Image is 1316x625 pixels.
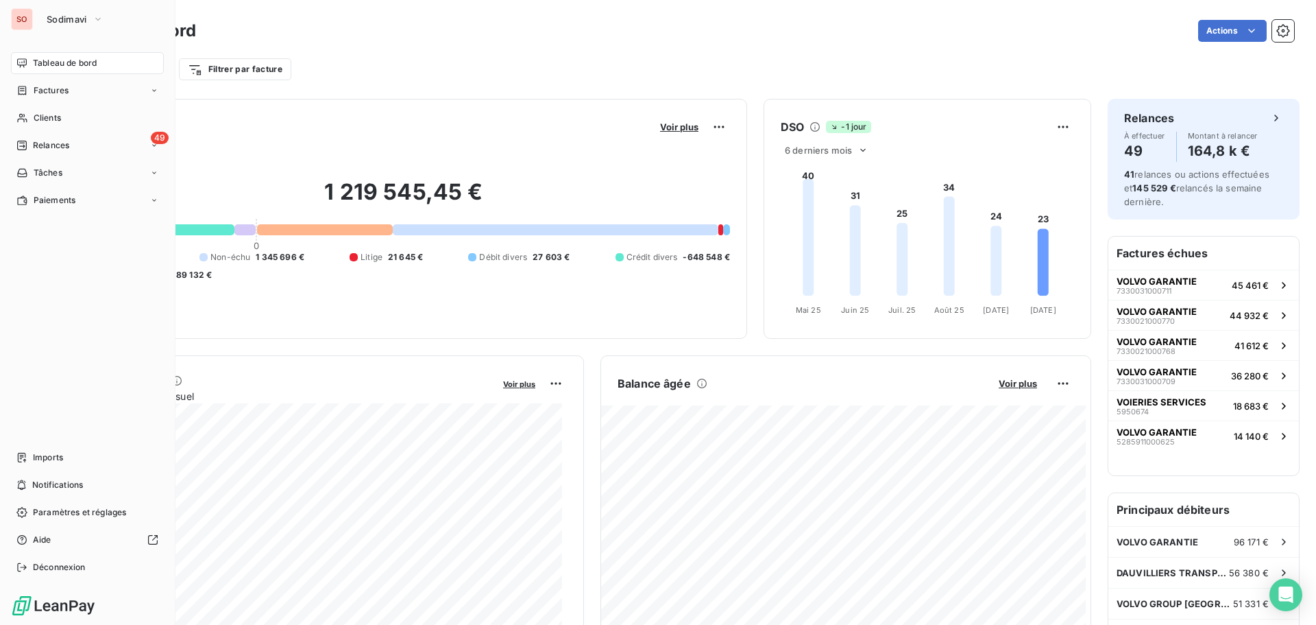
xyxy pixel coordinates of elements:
span: 56 380 € [1229,567,1269,578]
span: DAUVILLIERS TRANSPORTS SARL [1117,567,1229,578]
tspan: [DATE] [983,305,1009,315]
span: 5950674 [1117,408,1149,416]
button: Filtrer par facture [179,58,291,80]
span: 7330021000768 [1117,347,1175,355]
button: VOLVO GARANTIE733003100070936 280 € [1108,360,1299,390]
div: SO [11,8,33,30]
span: Tableau de bord [33,57,97,69]
tspan: Juin 25 [841,305,869,315]
span: -89 132 € [172,269,212,281]
span: Tâches [34,167,62,179]
span: 45 461 € [1232,280,1269,291]
span: Clients [34,112,61,124]
span: Factures [34,84,69,97]
span: 27 603 € [533,251,570,263]
span: Voir plus [503,379,535,389]
tspan: Juil. 25 [888,305,916,315]
span: VOLVO GROUP [GEOGRAPHIC_DATA] NV [1117,598,1233,609]
span: Voir plus [999,378,1037,389]
h6: Relances [1124,110,1174,126]
span: -1 jour [826,121,870,133]
span: 145 529 € [1132,182,1175,193]
h6: Balance âgée [618,375,691,392]
span: 6 derniers mois [785,145,852,156]
span: Aide [33,534,51,546]
span: Relances [33,139,69,152]
span: VOLVO GARANTIE [1117,536,1198,547]
span: 51 331 € [1233,598,1269,609]
button: VOLVO GARANTIE528591100062514 140 € [1108,421,1299,451]
span: 7330031000711 [1117,287,1171,295]
span: À effectuer [1124,132,1165,140]
span: Paiements [34,194,75,207]
span: 1 345 696 € [256,251,304,263]
button: Voir plus [656,121,703,133]
span: 49 [151,132,169,144]
button: VOLVO GARANTIE733002100076841 612 € [1108,330,1299,360]
span: Non-échu [210,251,250,263]
button: VOIERIES SERVICES595067418 683 € [1108,390,1299,421]
span: VOLVO GARANTIE [1117,276,1197,287]
span: Débit divers [479,251,527,263]
tspan: Mai 25 [796,305,821,315]
span: 21 645 € [388,251,423,263]
span: 14 140 € [1234,431,1269,442]
button: Voir plus [995,377,1041,390]
span: Montant à relancer [1188,132,1258,140]
span: 7330021000770 [1117,317,1175,325]
h4: 164,8 k € [1188,140,1258,162]
button: VOLVO GARANTIE733003100071145 461 € [1108,270,1299,300]
img: Logo LeanPay [11,595,96,617]
tspan: [DATE] [1030,305,1056,315]
span: Paramètres et réglages [33,506,126,519]
span: relances ou actions effectuées et relancés la semaine dernière. [1124,169,1269,207]
span: Chiffre d'affaires mensuel [77,389,493,403]
span: Sodimavi [47,14,87,25]
span: 96 171 € [1234,536,1269,547]
h2: 1 219 545,45 € [77,178,730,220]
h6: Factures échues [1108,237,1299,270]
span: 44 932 € [1230,310,1269,321]
h4: 49 [1124,140,1165,162]
button: Actions [1198,20,1267,42]
span: VOLVO GARANTIE [1117,366,1197,377]
span: VOLVO GARANTIE [1117,336,1197,347]
span: Crédit divers [626,251,678,263]
span: Voir plus [660,121,698,132]
span: 5285911000625 [1117,438,1175,446]
span: 18 683 € [1233,401,1269,412]
span: 41 [1124,169,1134,180]
span: 7330031000709 [1117,377,1175,386]
span: 41 612 € [1234,340,1269,351]
span: Litige [361,251,382,263]
span: Déconnexion [33,561,86,574]
span: -648 548 € [683,251,730,263]
button: Voir plus [499,377,539,390]
span: 36 280 € [1231,370,1269,381]
button: VOLVO GARANTIE733002100077044 932 € [1108,300,1299,330]
tspan: Août 25 [934,305,964,315]
div: Open Intercom Messenger [1269,578,1302,611]
span: 0 [254,240,259,251]
a: Aide [11,529,164,551]
h6: Principaux débiteurs [1108,493,1299,526]
span: VOIERIES SERVICES [1117,397,1206,408]
h6: DSO [781,119,804,135]
span: Imports [33,451,63,464]
span: VOLVO GARANTIE [1117,427,1197,438]
span: Notifications [32,479,83,491]
span: VOLVO GARANTIE [1117,306,1197,317]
